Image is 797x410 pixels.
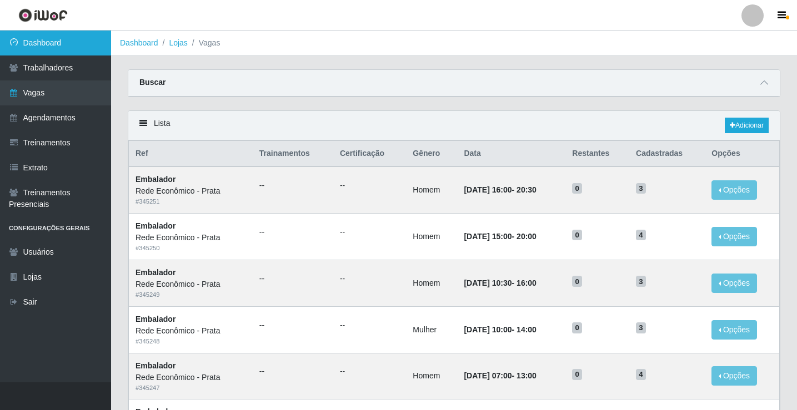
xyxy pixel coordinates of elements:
strong: Embalador [136,268,176,277]
div: Lista [128,111,780,140]
strong: Buscar [139,78,166,87]
ul: -- [259,226,327,238]
time: [DATE] 10:00 [464,325,512,334]
strong: Embalador [136,361,176,370]
span: 0 [572,230,582,241]
strong: Embalador [136,221,176,230]
time: [DATE] 16:00 [464,185,512,194]
th: Restantes [565,141,629,167]
ul: -- [340,320,399,331]
span: 3 [636,322,646,333]
span: 0 [572,183,582,194]
time: 16:00 [517,279,537,287]
ul: -- [259,273,327,285]
time: 14:00 [517,325,537,334]
th: Gênero [406,141,457,167]
span: 4 [636,230,646,241]
li: Vagas [188,37,220,49]
th: Ref [129,141,253,167]
th: Opções [705,141,779,167]
button: Opções [711,320,757,340]
a: Dashboard [120,38,158,47]
span: 3 [636,183,646,194]
span: 0 [572,276,582,287]
a: Lojas [169,38,187,47]
strong: - [464,185,536,194]
th: Certificação [333,141,406,167]
div: Rede Econômico - Prata [136,279,246,290]
ul: -- [340,226,399,238]
div: # 345248 [136,337,246,346]
strong: - [464,325,536,334]
td: Homem [406,166,457,213]
div: # 345247 [136,383,246,393]
td: Homem [406,214,457,260]
strong: - [464,371,536,380]
th: Trainamentos [253,141,333,167]
ul: -- [340,366,399,377]
time: 20:30 [517,185,537,194]
time: [DATE] 07:00 [464,371,512,380]
span: 3 [636,276,646,287]
time: 20:00 [517,232,537,241]
img: CoreUI Logo [18,8,68,22]
a: Adicionar [725,118,769,133]
strong: - [464,232,536,241]
td: Homem [406,260,457,306]
span: 0 [572,369,582,380]
ul: -- [259,180,327,191]
time: 13:00 [517,371,537,380]
div: Rede Econômico - Prata [136,232,246,244]
div: Rede Econômico - Prata [136,325,246,337]
nav: breadcrumb [111,31,797,56]
ul: -- [340,180,399,191]
time: [DATE] 15:00 [464,232,512,241]
ul: -- [340,273,399,285]
td: Mulher [406,306,457,353]
strong: Embalador [136,175,176,184]
span: 4 [636,369,646,380]
div: Rede Econômico - Prata [136,372,246,383]
button: Opções [711,366,757,386]
ul: -- [259,366,327,377]
th: Data [457,141,565,167]
div: Rede Econômico - Prata [136,185,246,197]
strong: Embalador [136,315,176,323]
span: 0 [572,322,582,333]
div: # 345251 [136,197,246,206]
ul: -- [259,320,327,331]
div: # 345249 [136,290,246,300]
div: # 345250 [136,244,246,253]
th: Cadastradas [629,141,705,167]
strong: - [464,279,536,287]
time: [DATE] 10:30 [464,279,512,287]
button: Opções [711,180,757,200]
button: Opções [711,227,757,246]
td: Homem [406,353,457,399]
button: Opções [711,274,757,293]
